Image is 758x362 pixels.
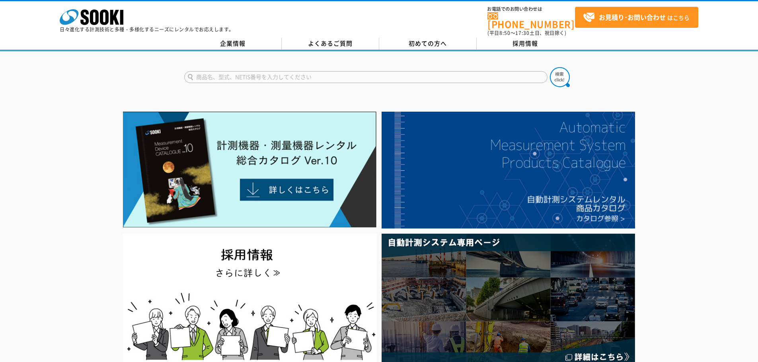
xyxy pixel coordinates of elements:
[487,7,575,12] span: お電話でのお問い合わせは
[379,38,477,50] a: 初めての方へ
[477,38,574,50] a: 採用情報
[184,71,548,83] input: 商品名、型式、NETIS番号を入力してください
[583,12,690,23] span: はこちら
[575,7,698,28] a: お見積り･お問い合わせはこちら
[599,12,666,22] strong: お見積り･お問い合わせ
[487,29,566,37] span: (平日 ～ 土日、祝日除く)
[282,38,379,50] a: よくあるご質問
[499,29,511,37] span: 8:50
[409,39,447,48] span: 初めての方へ
[184,38,282,50] a: 企業情報
[123,112,376,228] img: Catalog Ver10
[550,67,570,87] img: btn_search.png
[487,12,575,29] a: [PHONE_NUMBER]
[60,27,234,32] p: 日々進化する計測技術と多種・多様化するニーズにレンタルでお応えします。
[515,29,530,37] span: 17:30
[382,112,635,228] img: 自動計測システムカタログ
